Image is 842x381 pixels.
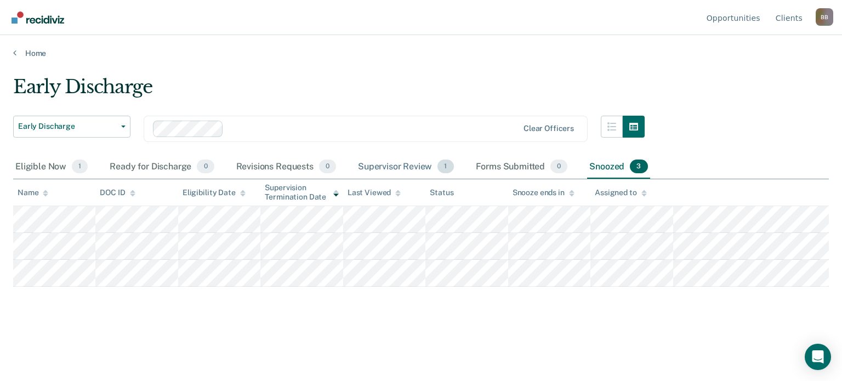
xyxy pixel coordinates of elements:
[805,344,831,370] div: Open Intercom Messenger
[524,124,574,133] div: Clear officers
[816,8,833,26] button: Profile dropdown button
[437,160,453,174] span: 1
[183,188,246,197] div: Eligibility Date
[587,155,650,179] div: Snoozed3
[513,188,574,197] div: Snooze ends in
[430,188,453,197] div: Status
[13,155,90,179] div: Eligible Now1
[550,160,567,174] span: 0
[356,155,456,179] div: Supervisor Review1
[100,188,135,197] div: DOC ID
[72,160,88,174] span: 1
[107,155,216,179] div: Ready for Discharge0
[319,160,336,174] span: 0
[197,160,214,174] span: 0
[630,160,647,174] span: 3
[13,116,130,138] button: Early Discharge
[12,12,64,24] img: Recidiviz
[18,188,48,197] div: Name
[265,183,338,202] div: Supervision Termination Date
[13,76,645,107] div: Early Discharge
[816,8,833,26] div: B B
[595,188,646,197] div: Assigned to
[18,122,117,131] span: Early Discharge
[13,48,829,58] a: Home
[348,188,401,197] div: Last Viewed
[474,155,570,179] div: Forms Submitted0
[234,155,338,179] div: Revisions Requests0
